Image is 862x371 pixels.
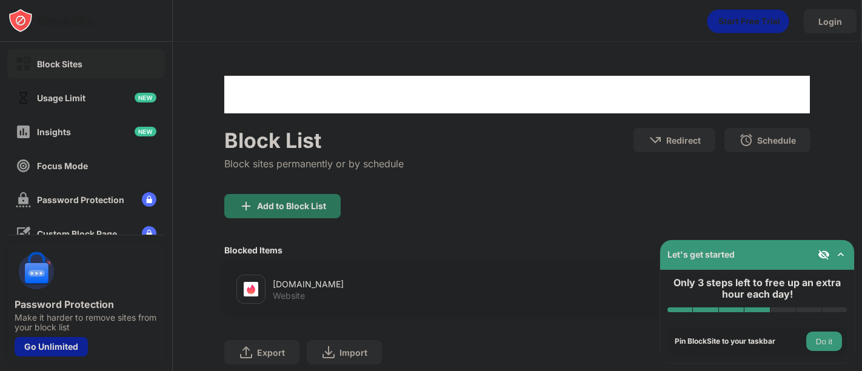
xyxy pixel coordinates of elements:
img: lock-menu.svg [142,226,156,241]
div: Schedule [757,135,796,145]
img: insights-off.svg [16,124,31,139]
img: block-on.svg [16,56,31,72]
iframe: Banner [224,76,810,113]
div: Block List [224,128,404,153]
div: Custom Block Page [37,229,117,239]
div: Password Protection [15,298,158,310]
div: Block sites permanently or by schedule [224,158,404,170]
img: focus-off.svg [16,158,31,173]
img: push-password-protection.svg [15,250,58,293]
div: Import [339,347,367,358]
img: password-protection-off.svg [16,192,31,207]
div: Block Sites [37,59,82,69]
div: Export [257,347,285,358]
button: Do it [806,332,842,351]
div: Pin BlockSite to your taskbar [675,337,803,346]
div: Make it harder to remove sites from your block list [15,313,158,332]
img: new-icon.svg [135,93,156,102]
img: customize-block-page-off.svg [16,226,31,241]
div: Redirect [666,135,701,145]
div: Website [273,290,305,301]
div: Usage Limit [37,93,85,103]
div: Go Unlimited [15,337,88,356]
div: Password Protection [37,195,124,205]
div: Only 3 steps left to free up an extra hour each day! [667,277,847,300]
div: Insights [37,127,71,137]
img: time-usage-off.svg [16,90,31,105]
div: Login [818,16,842,27]
img: eye-not-visible.svg [818,249,830,261]
img: new-icon.svg [135,127,156,136]
div: Add to Block List [257,201,326,211]
div: Blocked Items [224,245,282,255]
img: favicons [244,282,258,296]
div: [DOMAIN_NAME] [273,278,517,290]
img: lock-menu.svg [142,192,156,207]
img: logo-blocksite.svg [8,8,94,33]
div: Let's get started [667,249,735,259]
img: omni-setup-toggle.svg [835,249,847,261]
div: Focus Mode [37,161,88,171]
div: animation [707,9,789,33]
